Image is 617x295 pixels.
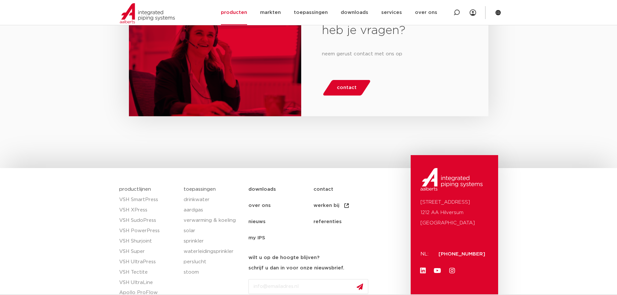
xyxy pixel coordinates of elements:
[439,252,485,256] a: [PHONE_NUMBER]
[119,257,177,267] a: VSH UltraPress
[119,215,177,226] a: VSH SudoPress
[248,279,368,294] input: info@emailadres.nl
[314,181,379,198] a: contact
[357,283,363,290] img: send.svg
[322,23,467,39] h2: heb je vragen?
[184,215,242,226] a: verwarming & koeling
[119,246,177,257] a: VSH Super
[420,249,431,259] p: NL:
[248,230,314,246] a: my IPS
[322,49,467,59] p: neem gerust contact met ons op
[184,267,242,278] a: stoom
[184,246,242,257] a: waterleidingsprinkler
[248,198,314,214] a: over ons
[184,226,242,236] a: solar
[184,205,242,215] a: aardgas
[337,83,357,93] span: contact
[248,255,319,260] strong: wilt u op de hoogte blijven?
[184,236,242,246] a: sprinkler
[248,181,407,246] nav: Menu
[119,205,177,215] a: VSH XPress
[248,266,344,270] strong: schrijf u dan in voor onze nieuwsbrief.
[119,267,177,278] a: VSH Tectite
[420,197,488,228] p: [STREET_ADDRESS] 1212 AA Hilversum [GEOGRAPHIC_DATA]
[248,214,314,230] a: nieuws
[119,236,177,246] a: VSH Shurjoint
[322,80,371,96] a: contact
[314,214,379,230] a: referenties
[184,257,242,267] a: perslucht
[119,226,177,236] a: VSH PowerPress
[248,181,314,198] a: downloads
[184,195,242,205] a: drinkwater
[119,278,177,288] a: VSH UltraLine
[314,198,379,214] a: werken bij
[119,187,151,192] a: productlijnen
[184,187,216,192] a: toepassingen
[119,195,177,205] a: VSH SmartPress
